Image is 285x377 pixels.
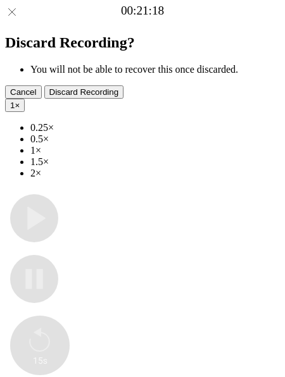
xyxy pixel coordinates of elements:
button: Cancel [5,85,42,99]
li: 1.5× [30,156,280,168]
li: You will not be able to recover this once discarded. [30,64,280,75]
span: 1 [10,101,15,110]
button: Discard Recording [44,85,124,99]
button: 1× [5,99,25,112]
h2: Discard Recording? [5,34,280,51]
li: 0.25× [30,122,280,133]
a: 00:21:18 [121,4,164,18]
li: 1× [30,145,280,156]
li: 0.5× [30,133,280,145]
li: 2× [30,168,280,179]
